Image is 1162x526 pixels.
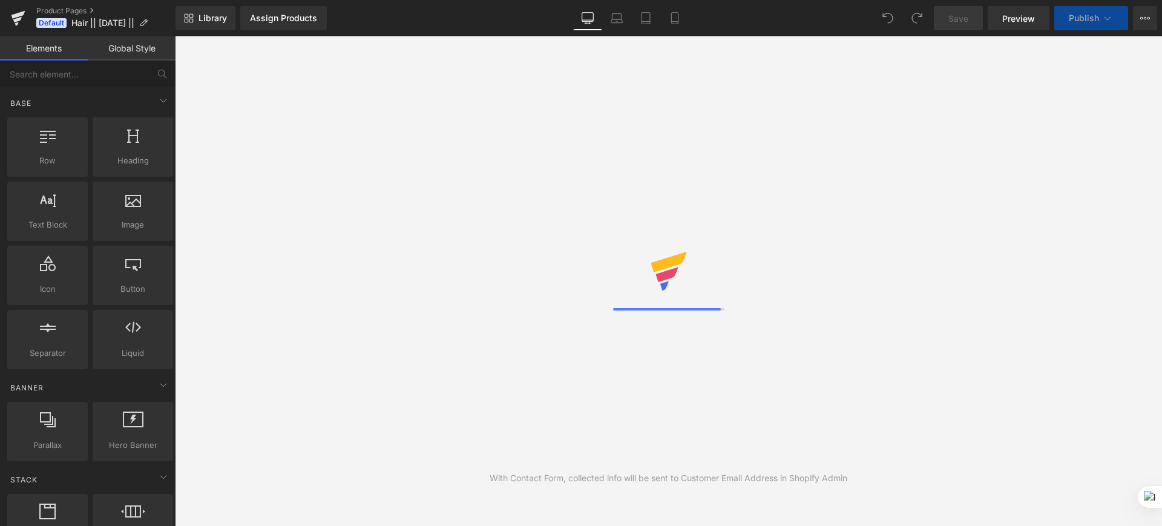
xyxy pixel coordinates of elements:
span: Image [96,219,169,231]
a: Laptop [602,6,631,30]
div: With Contact Form, collected info will be sent to Customer Email Address in Shopify Admin [490,472,847,485]
div: Assign Products [250,13,317,23]
a: Product Pages [36,6,176,16]
span: Heading [96,154,169,167]
a: Mobile [660,6,689,30]
span: Separator [11,347,84,360]
span: Hair || [DATE] || [71,18,134,28]
span: Hero Banner [96,439,169,452]
button: Redo [905,6,929,30]
span: Library [199,13,227,24]
span: Preview [1002,12,1035,25]
span: Button [96,283,169,295]
a: New Library [176,6,235,30]
span: Icon [11,283,84,295]
span: Default [36,18,67,28]
button: Publish [1054,6,1128,30]
span: Parallax [11,439,84,452]
a: Preview [988,6,1049,30]
span: Banner [9,382,45,393]
span: Liquid [96,347,169,360]
span: Publish [1069,13,1099,23]
button: More [1133,6,1157,30]
a: Global Style [88,36,176,61]
span: Stack [9,474,39,485]
a: Desktop [573,6,602,30]
span: Save [948,12,968,25]
button: Undo [876,6,900,30]
span: Row [11,154,84,167]
span: Base [9,97,33,109]
a: Tablet [631,6,660,30]
span: Text Block [11,219,84,231]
